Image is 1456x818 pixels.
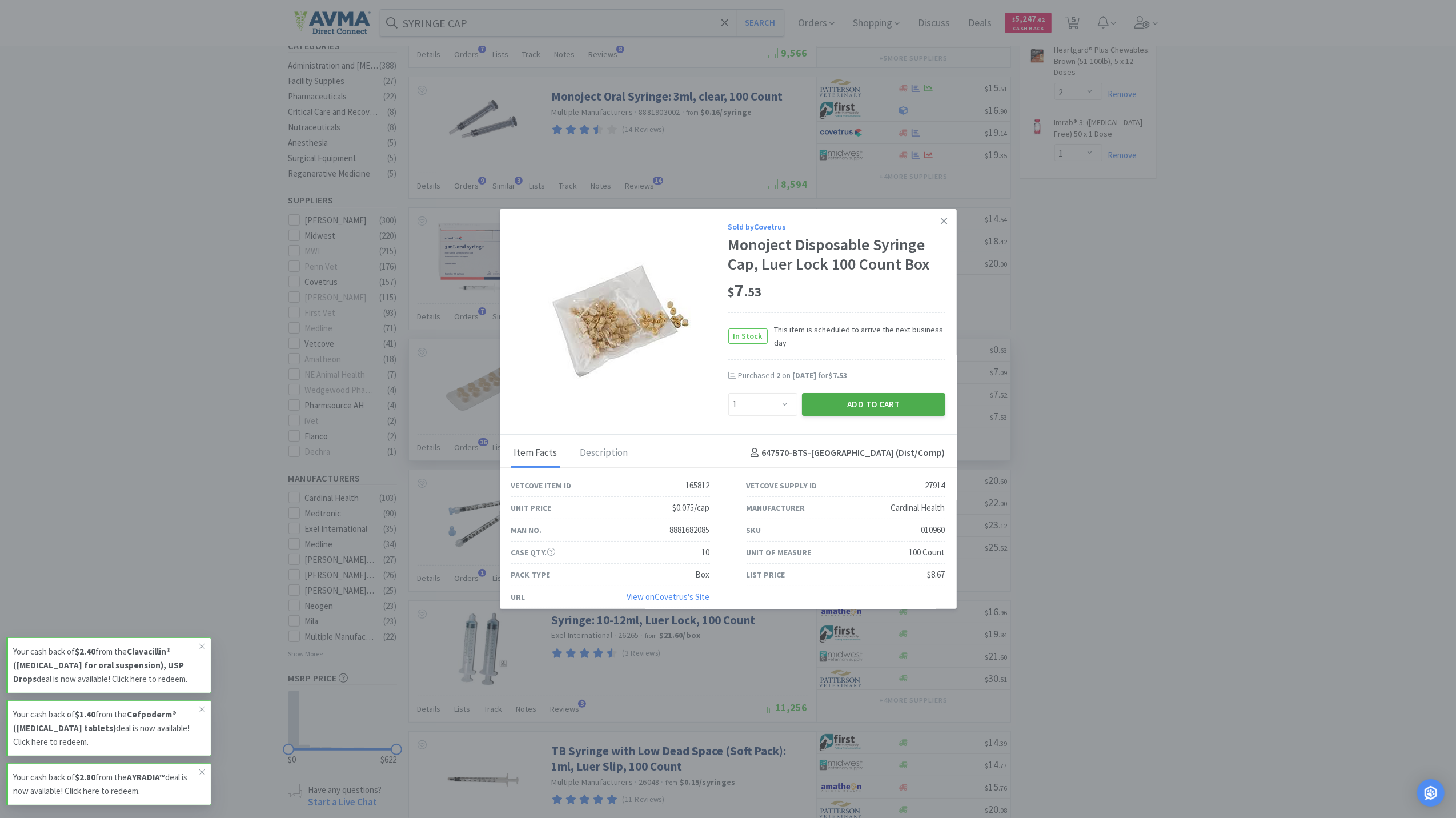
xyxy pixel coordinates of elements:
div: Vetcove Item ID [511,479,572,492]
div: $8.67 [928,568,945,582]
div: Unit of Measure [747,546,812,559]
strong: $2.80 [75,772,95,783]
button: Add to Cart [802,393,945,416]
div: Vetcove Supply ID [747,479,817,492]
div: 165812 [686,479,710,492]
div: Monoject Disposable Syringe Cap, Luer Lock 100 Count Box [728,235,945,274]
div: SKU [747,524,761,536]
div: $0.075/cap [673,501,710,515]
span: [DATE] [793,370,817,380]
p: Your cash back of from the deal is now available! Click here to redeem. [13,771,199,798]
strong: Clavacillin® ([MEDICAL_DATA] for oral suspension), USP Drops [13,646,184,684]
div: Purchased on for [739,370,945,382]
div: URL [511,591,526,603]
div: 27914 [925,479,945,492]
div: 8881682085 [670,523,710,537]
div: 10 [702,546,710,559]
span: $ [728,284,735,300]
div: Pack Type [511,568,551,581]
span: 7 [728,279,762,302]
div: Sold by Covetrus [728,220,945,233]
span: In Stock [729,329,767,343]
div: 010960 [921,523,945,537]
div: Man No. [511,524,542,536]
h4: 647570-BTS - [GEOGRAPHIC_DATA] (Dist/Comp) [746,446,945,460]
div: Description [577,439,631,468]
div: Cardinal Health [891,501,945,515]
div: Open Intercom Messenger [1417,779,1445,807]
p: Your cash back of from the deal is now available! Click here to redeem. [13,645,199,686]
span: 2 [777,370,781,380]
div: 100 Count [909,546,945,559]
div: Case Qty. [511,546,555,559]
img: ade8f9eccd4c4c02addccdc0bab699cf_27914.png [548,247,691,390]
div: Box [696,568,710,582]
div: Manufacturer [747,502,805,514]
p: Your cash back of from the deal is now available! Click here to redeem. [13,708,199,749]
span: . 53 [745,284,762,300]
span: This item is scheduled to arrive the next business day [768,323,945,349]
div: Item Facts [511,439,560,468]
span: $7.53 [829,370,848,380]
strong: AYRADIA™ [127,772,165,783]
strong: $1.40 [75,709,95,720]
a: View onCovetrus's Site [627,591,710,602]
strong: $2.40 [75,646,95,657]
div: List Price [747,568,785,581]
div: Unit Price [511,502,552,514]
